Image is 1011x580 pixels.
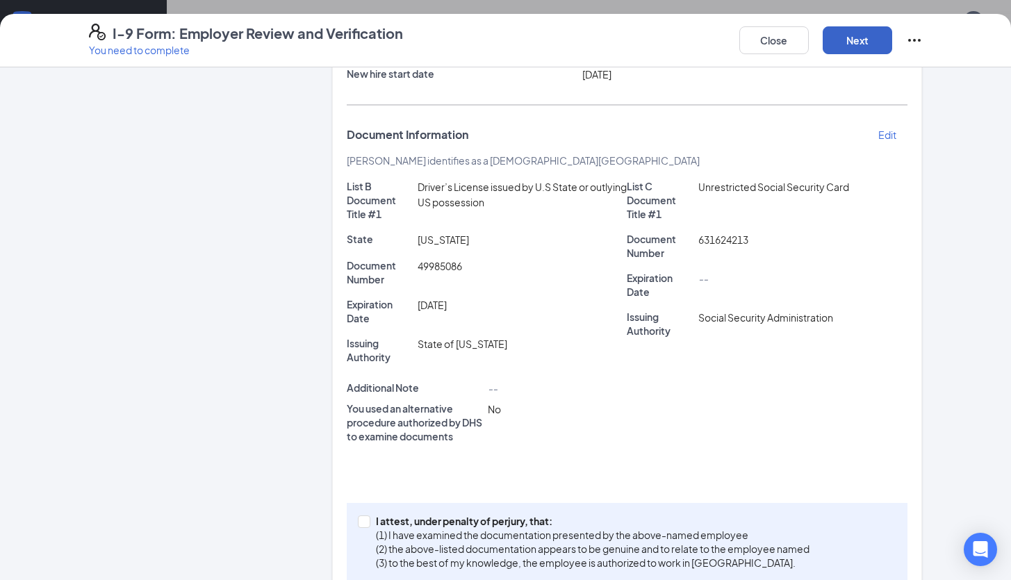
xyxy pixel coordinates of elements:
p: Edit [878,128,896,142]
span: No [488,403,501,415]
span: State of [US_STATE] [418,338,507,350]
svg: FormI9EVerifyIcon [89,24,106,40]
span: Document Information [347,128,468,142]
span: Unrestricted Social Security Card [698,181,849,193]
p: List C Document Title #1 [627,179,693,221]
p: State [347,232,413,246]
p: Issuing Authority [347,336,413,364]
span: 631624213 [698,233,748,246]
span: -- [488,382,498,395]
p: Expiration Date [347,297,413,325]
p: New hire start date [347,67,577,81]
p: List B Document Title #1 [347,179,413,221]
span: Social Security Administration [698,311,833,324]
p: Document Number [627,232,693,260]
span: 49985086 [418,260,462,272]
button: Close [739,26,809,54]
p: (3) to the best of my knowledge, the employee is authorized to work in [GEOGRAPHIC_DATA]. [376,556,809,570]
span: [PERSON_NAME] identifies as a [DEMOGRAPHIC_DATA][GEOGRAPHIC_DATA] [347,154,700,167]
div: Open Intercom Messenger [964,533,997,566]
span: -- [698,272,708,285]
svg: Ellipses [906,32,923,49]
p: Additional Note [347,381,483,395]
h4: I-9 Form: Employer Review and Verification [113,24,403,43]
p: Document Number [347,258,413,286]
span: [US_STATE] [418,233,469,246]
span: [DATE] [582,68,611,81]
p: You used an alternative procedure authorized by DHS to examine documents [347,401,483,443]
p: Expiration Date [627,271,693,299]
p: (1) I have examined the documentation presented by the above-named employee [376,528,809,542]
p: You need to complete [89,43,403,57]
p: Issuing Authority [627,310,693,338]
p: (2) the above-listed documentation appears to be genuine and to relate to the employee named [376,542,809,556]
span: [DATE] [418,299,447,311]
span: Driver’s License issued by U.S State or outlying US possession [418,181,627,208]
button: Next [823,26,892,54]
p: I attest, under penalty of perjury, that: [376,514,809,528]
